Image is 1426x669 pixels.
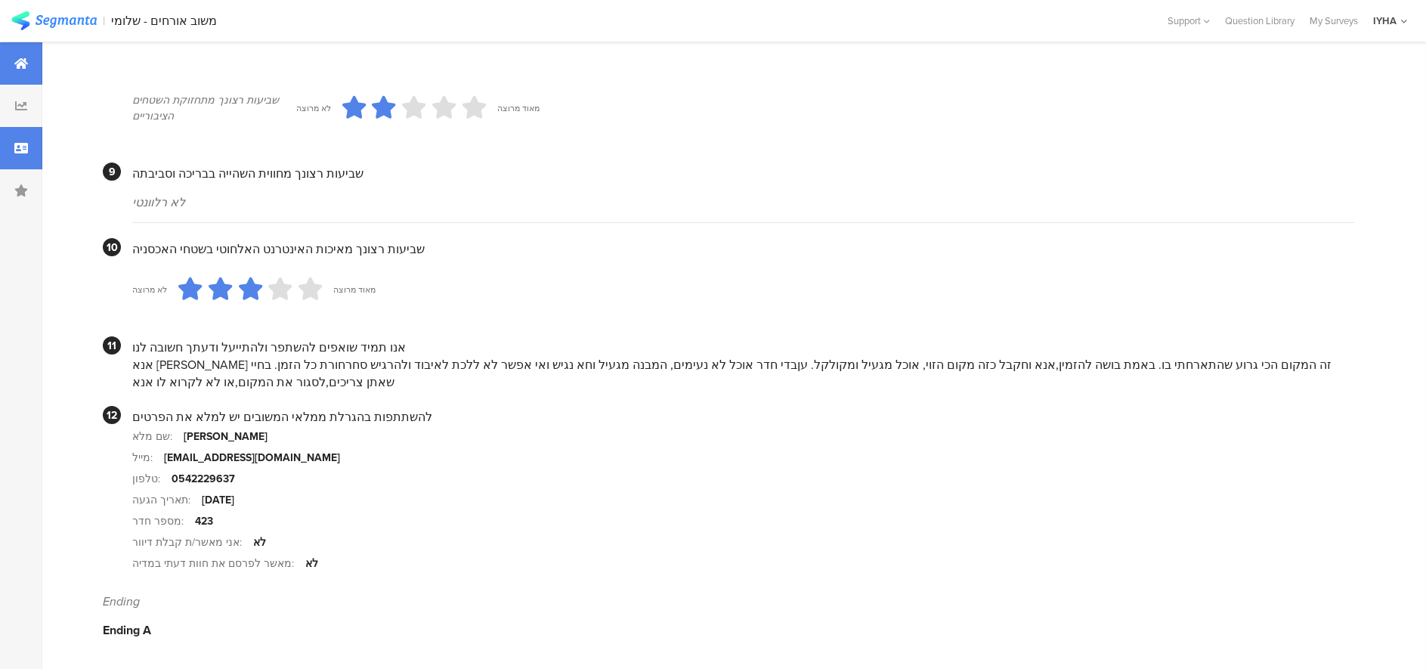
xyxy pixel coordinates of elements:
[132,165,1354,182] div: שביעות רצונך מחווית השהייה בבריכה וסביבתה
[132,534,253,550] div: אני מאשר/ת קבלת דיוור:
[305,556,318,571] div: לא
[1217,14,1302,28] a: Question Library
[11,11,97,30] img: segmanta logo
[333,283,376,296] div: מאוד מרוצה
[132,429,184,444] div: שם מלא:
[103,593,1354,610] div: Ending
[132,283,167,296] div: לא מרוצה
[1373,14,1397,28] div: IYHA
[111,14,217,28] div: משוב אורחים - שלומי
[296,102,331,114] div: לא מרוצה
[202,492,234,508] div: [DATE]
[195,513,213,529] div: 423
[497,102,540,114] div: מאוד מרוצה
[103,163,121,181] div: 9
[1168,9,1210,33] div: Support
[172,471,235,487] div: 0542229637
[103,621,1354,639] div: Ending A
[132,408,1354,426] div: להשתתפות בהגרלת ממלאי המשובים יש למלא את הפרטים
[132,492,202,508] div: תאריך הגעה:
[103,12,105,29] div: |
[132,513,195,529] div: מספר חדר:
[103,238,121,256] div: 10
[164,450,340,466] div: [EMAIL_ADDRESS][DOMAIN_NAME]
[132,194,1354,211] div: לא רלוונטי
[132,240,1354,258] div: שביעות רצונך מאיכות האינטרנט האלחוטי בשטחי האכסניה
[132,356,1354,391] div: אנא [PERSON_NAME] זה המקום הכי גרוע שהתארחתי בו. באמת בושה להזמין,אנא וחקבל כזה מקום הזוי, אוכל מ...
[103,336,121,355] div: 11
[184,429,268,444] div: [PERSON_NAME]
[132,92,296,124] div: שביעות רצונך מתחזוקת השטחים הציבוריים
[253,534,266,550] div: לא
[1302,14,1366,28] a: My Surveys
[132,450,164,466] div: מייל:
[132,471,172,487] div: טלפון:
[132,556,305,571] div: מאשר לפרסם את חוות דעתי במדיה:
[103,406,121,424] div: 12
[132,339,1354,356] div: אנו תמיד שואפים להשתפר ולהתייעל ודעתך חשובה לנו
